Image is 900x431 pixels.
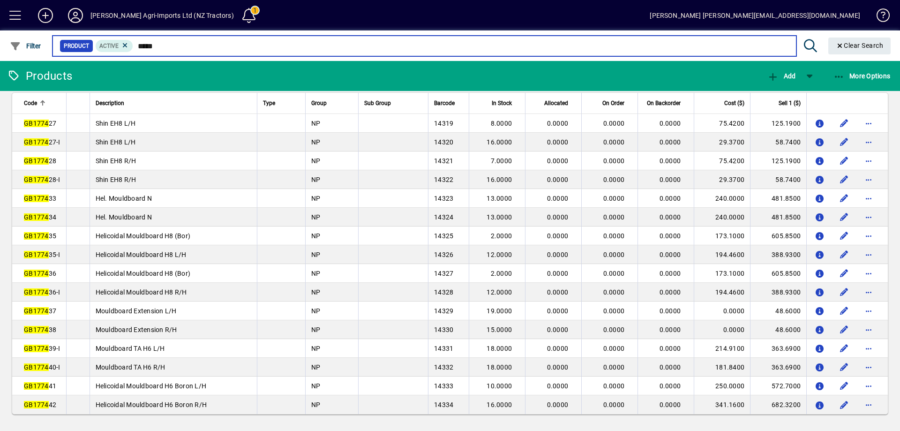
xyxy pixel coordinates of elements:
[491,270,512,277] span: 2.0000
[694,264,750,283] td: 173.1000
[311,270,321,277] span: NP
[311,288,321,296] span: NP
[434,326,453,333] span: 14330
[837,341,852,356] button: Edit
[650,8,860,23] div: [PERSON_NAME] [PERSON_NAME][EMAIL_ADDRESS][DOMAIN_NAME]
[828,38,891,54] button: Clear
[64,41,89,51] span: Product
[311,232,321,240] span: NP
[311,98,352,108] div: Group
[837,397,852,412] button: Edit
[837,266,852,281] button: Edit
[837,135,852,150] button: Edit
[10,42,41,50] span: Filter
[24,307,49,315] em: GB1774
[60,7,90,24] button: Profile
[487,401,512,408] span: 16.0000
[24,382,56,390] span: 41
[24,213,56,221] span: 34
[434,382,453,390] span: 14333
[24,157,49,165] em: GB1774
[644,98,689,108] div: On Backorder
[750,395,806,414] td: 682.3200
[837,285,852,300] button: Edit
[24,270,56,277] span: 36
[96,307,177,315] span: Mouldboard Extension L/H
[96,401,207,408] span: Helicoidal Mouldboard H6 Boron R/H
[24,138,49,146] em: GB1774
[861,322,876,337] button: More options
[547,138,569,146] span: 0.0000
[364,98,391,108] span: Sub Group
[24,288,49,296] em: GB1774
[660,363,681,371] span: 0.0000
[861,247,876,262] button: More options
[694,170,750,189] td: 29.3700
[603,270,625,277] span: 0.0000
[24,232,56,240] span: 35
[750,302,806,320] td: 48.6000
[694,133,750,151] td: 29.3700
[96,157,136,165] span: Shin EH8 R/H
[24,138,60,146] span: 27-I
[837,378,852,393] button: Edit
[547,232,569,240] span: 0.0000
[694,114,750,133] td: 75.4200
[544,98,568,108] span: Allocated
[263,98,275,108] span: Type
[99,43,119,49] span: Active
[311,307,321,315] span: NP
[660,270,681,277] span: 0.0000
[24,98,37,108] span: Code
[24,120,49,127] em: GB1774
[779,98,801,108] span: Sell 1 ($)
[603,176,625,183] span: 0.0000
[660,251,681,258] span: 0.0000
[750,320,806,339] td: 48.6000
[694,151,750,170] td: 75.4200
[861,341,876,356] button: More options
[603,363,625,371] span: 0.0000
[861,135,876,150] button: More options
[547,401,569,408] span: 0.0000
[694,245,750,264] td: 194.4600
[96,98,124,108] span: Description
[750,151,806,170] td: 125.1900
[750,339,806,358] td: 363.6900
[487,195,512,202] span: 13.0000
[694,189,750,208] td: 240.0000
[547,195,569,202] span: 0.0000
[837,172,852,187] button: Edit
[311,363,321,371] span: NP
[24,345,49,352] em: GB1774
[547,326,569,333] span: 0.0000
[861,397,876,412] button: More options
[660,288,681,296] span: 0.0000
[24,195,49,202] em: GB1774
[311,213,321,221] span: NP
[603,307,625,315] span: 0.0000
[694,208,750,227] td: 240.0000
[96,138,136,146] span: Shin EH8 L/H
[24,251,49,258] em: GB1774
[24,176,49,183] em: GB1774
[24,401,49,408] em: GB1774
[96,176,136,183] span: Shin EH8 R/H
[487,176,512,183] span: 16.0000
[831,68,893,84] button: More Options
[96,120,136,127] span: Shin EH8 L/H
[694,227,750,245] td: 173.1000
[750,283,806,302] td: 388.9300
[24,326,56,333] span: 38
[434,176,453,183] span: 14322
[364,98,422,108] div: Sub Group
[587,98,633,108] div: On Order
[694,339,750,358] td: 214.9100
[603,120,625,127] span: 0.0000
[603,251,625,258] span: 0.0000
[311,326,321,333] span: NP
[311,251,321,258] span: NP
[837,322,852,337] button: Edit
[861,116,876,131] button: More options
[311,401,321,408] span: NP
